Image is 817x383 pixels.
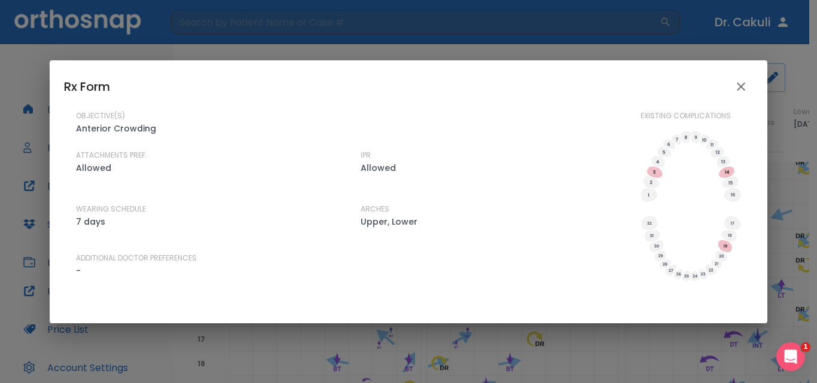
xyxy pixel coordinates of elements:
[76,215,105,229] p: 7 days
[76,150,147,161] p: ATTACHMENTS PREF.
[76,263,81,278] p: -
[361,161,396,175] p: Allowed
[76,161,111,175] p: Allowed
[64,77,110,96] h6: Rx Form
[776,342,805,371] iframe: Intercom live chat
[361,204,389,215] p: ARCHES
[729,75,753,99] button: close
[361,150,371,161] p: IPR
[801,342,810,352] span: 1
[76,253,197,263] p: ADDITIONAL DOCTOR PREFERENCES
[361,215,417,229] p: Upper, Lower
[641,111,731,121] p: EXISTING COMPLICATIONS
[76,121,156,136] p: Anterior Crowding
[76,204,146,215] p: WEARING SCHEDULE
[76,111,125,121] p: OBJECTIVE(S)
